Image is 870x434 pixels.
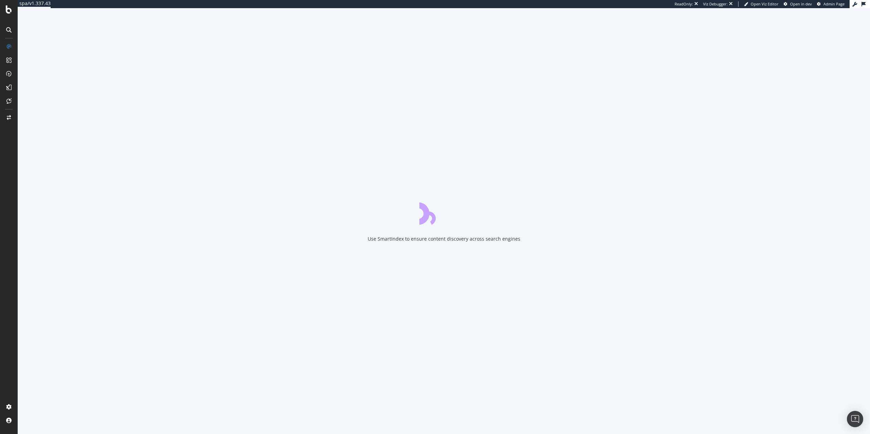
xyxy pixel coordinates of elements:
div: ReadOnly: [675,1,693,7]
div: animation [419,200,468,225]
span: Admin Page [823,1,845,6]
a: Open Viz Editor [744,1,779,7]
div: Use SmartIndex to ensure content discovery across search engines [368,236,520,242]
a: Admin Page [817,1,845,7]
a: Open in dev [784,1,812,7]
span: Open Viz Editor [751,1,779,6]
div: Open Intercom Messenger [847,411,863,427]
span: Open in dev [790,1,812,6]
div: Viz Debugger: [703,1,728,7]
